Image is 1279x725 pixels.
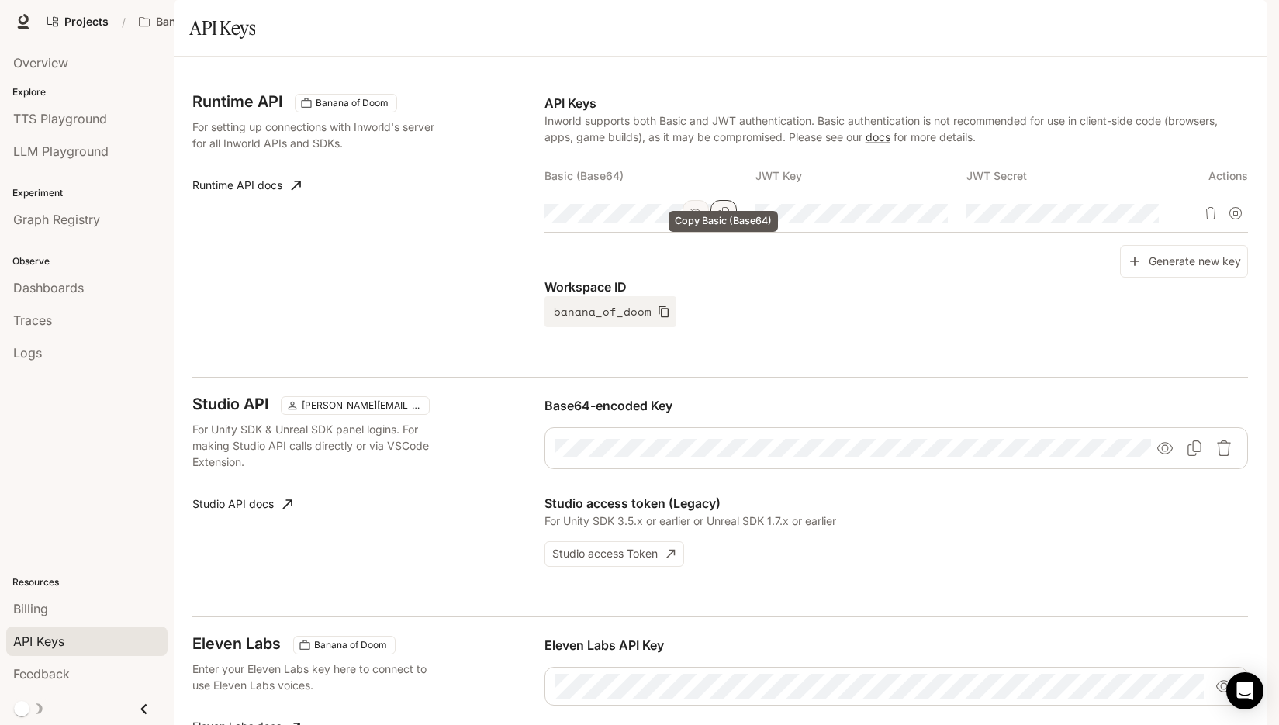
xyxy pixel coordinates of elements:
h3: Studio API [192,396,268,412]
button: Suspend API key [1223,201,1248,226]
div: These keys will apply to your current workspace only [295,94,397,112]
p: For Unity SDK 3.5.x or earlier or Unreal SDK 1.7.x or earlier [544,513,1248,529]
p: Base64-encoded Key [544,396,1248,415]
button: Copy Base64-encoded Key [1180,434,1208,462]
span: Projects [64,16,109,29]
button: Studio access Token [544,541,684,567]
a: Go to projects [40,6,116,37]
div: Open Intercom Messenger [1226,672,1263,709]
p: Studio access token (Legacy) [544,494,1248,513]
button: banana_of_doom [544,296,676,327]
p: For Unity SDK & Unreal SDK panel logins. For making Studio API calls directly or via VSCode Exten... [192,421,447,470]
a: Studio API docs [186,489,299,520]
th: JWT Key [755,157,966,195]
div: This key will apply to your current workspace only [293,636,396,654]
h3: Eleven Labs [192,636,281,651]
p: Eleven Labs API Key [544,636,1248,654]
button: Copy Basic (Base64) [710,200,737,226]
p: For setting up connections with Inworld's server for all Inworld APIs and SDKs. [192,119,447,151]
span: Banana of Doom [309,96,395,110]
th: Actions [1177,157,1248,195]
p: Inworld supports both Basic and JWT authentication. Basic authentication is not recommended for u... [544,112,1248,145]
th: JWT Secret [966,157,1177,195]
p: Enter your Eleven Labs key here to connect to use Eleven Labs voices. [192,661,447,693]
div: / [116,14,132,30]
span: Banana of Doom [308,638,393,652]
p: Banana of Doom [156,16,243,29]
button: Open workspace menu [132,6,267,37]
h3: Runtime API [192,94,282,109]
p: Workspace ID [544,278,1248,296]
button: Delete API key [1198,201,1223,226]
p: API Keys [544,94,1248,112]
button: Generate new key [1120,245,1248,278]
h1: API Keys [189,12,255,43]
th: Basic (Base64) [544,157,755,195]
span: [PERSON_NAME][EMAIL_ADDRESS][DOMAIN_NAME] [296,399,427,413]
a: Runtime API docs [186,170,307,201]
div: Copy Basic (Base64) [669,211,778,232]
a: docs [866,130,890,143]
div: This key applies to current user accounts [281,396,430,415]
